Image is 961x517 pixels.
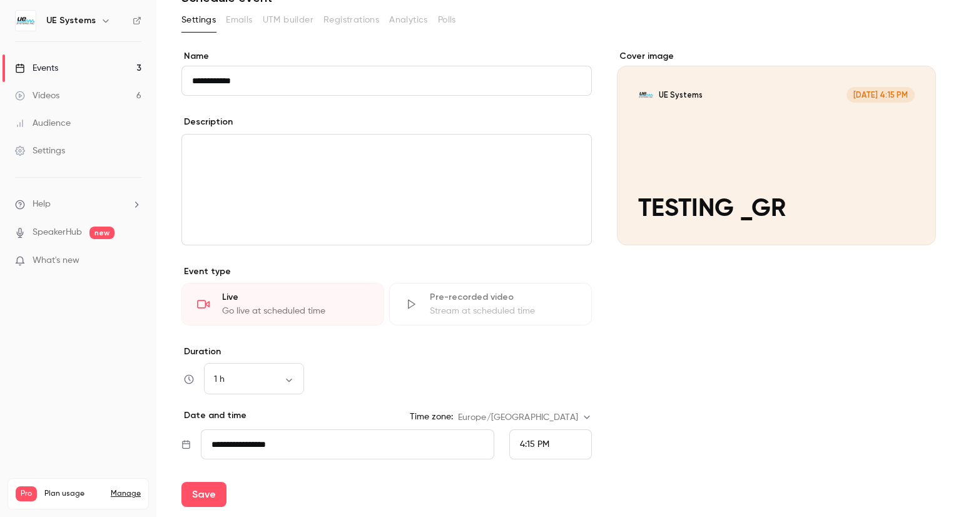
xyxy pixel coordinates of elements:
[389,14,428,27] span: Analytics
[181,50,592,63] label: Name
[15,198,141,211] li: help-dropdown-opener
[263,14,313,27] span: UTM builder
[181,265,592,278] p: Event type
[181,10,216,30] button: Settings
[438,14,456,27] span: Polls
[16,11,36,31] img: UE Systems
[181,409,247,422] p: Date and time
[15,90,59,102] div: Videos
[226,14,252,27] span: Emails
[182,135,591,245] div: editor
[111,489,141,499] a: Manage
[222,291,369,304] div: Live
[617,50,936,245] section: Cover image
[15,62,58,74] div: Events
[389,283,592,325] div: Pre-recorded videoStream at scheduled time
[323,14,379,27] span: Registrations
[430,291,576,304] div: Pre-recorded video
[617,50,936,63] label: Cover image
[181,346,592,358] label: Duration
[458,411,592,424] div: Europe/[GEOGRAPHIC_DATA]
[15,117,71,130] div: Audience
[509,429,592,459] div: From
[181,482,226,507] button: Save
[15,145,65,157] div: Settings
[181,116,233,128] label: Description
[201,429,494,459] input: Tue, Feb 17, 2026
[181,283,384,325] div: LiveGo live at scheduled time
[430,305,576,317] div: Stream at scheduled time
[520,440,549,449] span: 4:15 PM
[222,305,369,317] div: Go live at scheduled time
[33,254,79,267] span: What's new
[181,134,592,245] section: description
[33,198,51,211] span: Help
[89,227,114,239] span: new
[410,411,453,423] label: Time zone:
[204,373,304,386] div: 1 h
[46,14,96,27] h6: UE Systems
[44,489,103,499] span: Plan usage
[33,226,82,239] a: SpeakerHub
[16,486,37,501] span: Pro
